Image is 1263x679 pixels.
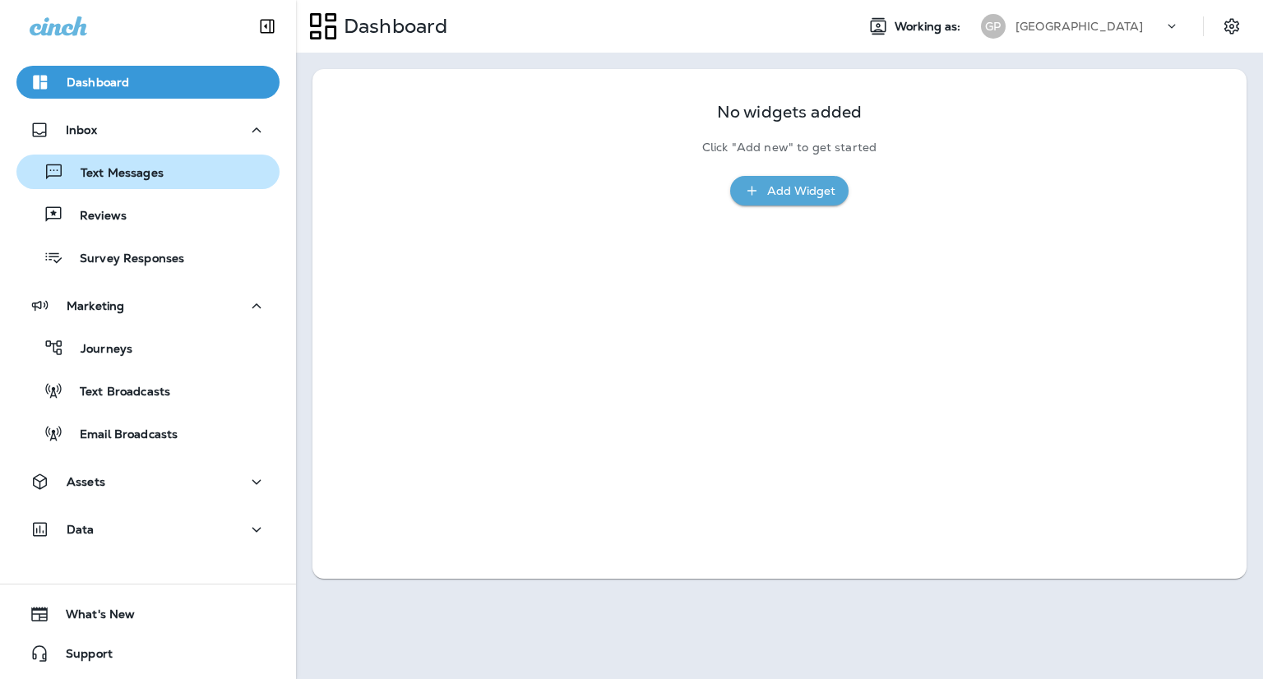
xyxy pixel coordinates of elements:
[66,123,97,136] p: Inbox
[1217,12,1247,41] button: Settings
[16,637,280,670] button: Support
[67,299,124,312] p: Marketing
[64,166,164,182] p: Text Messages
[730,176,849,206] button: Add Widget
[64,342,132,358] p: Journeys
[63,252,184,267] p: Survey Responses
[67,523,95,536] p: Data
[244,10,290,43] button: Collapse Sidebar
[981,14,1006,39] div: GP
[63,385,170,400] p: Text Broadcasts
[16,416,280,450] button: Email Broadcasts
[67,475,105,488] p: Assets
[16,513,280,546] button: Data
[16,289,280,322] button: Marketing
[16,113,280,146] button: Inbox
[717,105,862,119] p: No widgets added
[67,76,129,89] p: Dashboard
[16,330,280,365] button: Journeys
[16,598,280,630] button: What's New
[63,427,178,443] p: Email Broadcasts
[337,14,447,39] p: Dashboard
[16,197,280,232] button: Reviews
[16,66,280,99] button: Dashboard
[895,20,965,34] span: Working as:
[16,240,280,275] button: Survey Responses
[16,155,280,189] button: Text Messages
[702,141,877,155] p: Click "Add new" to get started
[49,647,113,667] span: Support
[16,465,280,498] button: Assets
[63,209,127,224] p: Reviews
[767,181,835,201] div: Add Widget
[16,373,280,408] button: Text Broadcasts
[49,607,135,627] span: What's New
[1015,20,1143,33] p: [GEOGRAPHIC_DATA]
